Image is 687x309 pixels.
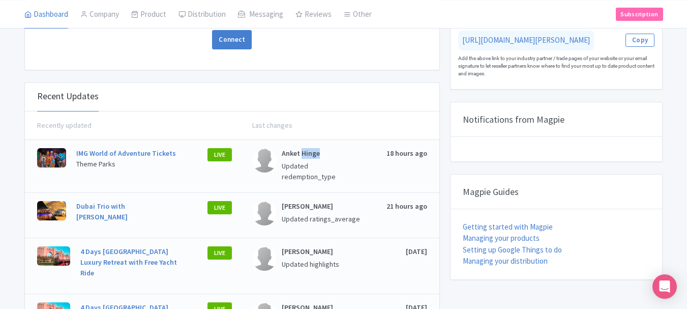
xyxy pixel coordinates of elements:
img: hf2rwwztoh0cxughvawt.jpg [37,148,66,167]
div: Open Intercom Messenger [652,274,677,299]
div: Add the above link to your industry partner / trade pages of your website or your email signature... [458,50,655,81]
img: contact-b11cc6e953956a0c50a2f97983291f06.png [252,201,277,226]
img: BB_Atlantis_tcqh6k.jpg [37,246,70,266]
img: contact-b11cc6e953956a0c50a2f97983291f06.png [252,246,277,271]
p: [PERSON_NAME] [282,246,362,257]
div: Recent Updates [37,81,99,111]
div: Notifications from Magpie [451,102,663,137]
div: Magpie Guides [451,175,663,209]
img: contact-b11cc6e953956a0c50a2f97983291f06.png [252,148,277,173]
a: Dubai Trio with [PERSON_NAME] [76,202,128,221]
a: Connect [212,30,252,49]
a: 4 Days [GEOGRAPHIC_DATA] Luxury Retreat with Free Yacht Ride [80,247,177,277]
p: Updated ratings_average [282,214,362,224]
p: [PERSON_NAME] [282,201,362,212]
a: Getting started with Magpie [463,222,553,232]
div: [DATE] [362,246,427,286]
div: 18 hours ago [362,148,427,184]
a: Subscription [616,7,663,20]
p: Updated highlights [282,259,362,270]
img: yskmuty2fyqpfp30wrei.webp [37,201,66,220]
a: Managing your distribution [463,256,548,266]
div: Last changes [232,120,427,131]
div: 21 hours ago [362,201,427,230]
button: Copy [625,34,655,47]
a: Setting up Google Things to do [463,245,562,255]
a: IMG World of Adventure Tickets [76,149,176,158]
a: [URL][DOMAIN_NAME][PERSON_NAME] [462,35,590,45]
a: Managing your products [463,233,540,243]
p: Anket Hinge [282,148,362,159]
p: Updated redemption_type [282,161,362,182]
p: Theme Parks [76,159,177,170]
div: Recently updated [37,120,232,131]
